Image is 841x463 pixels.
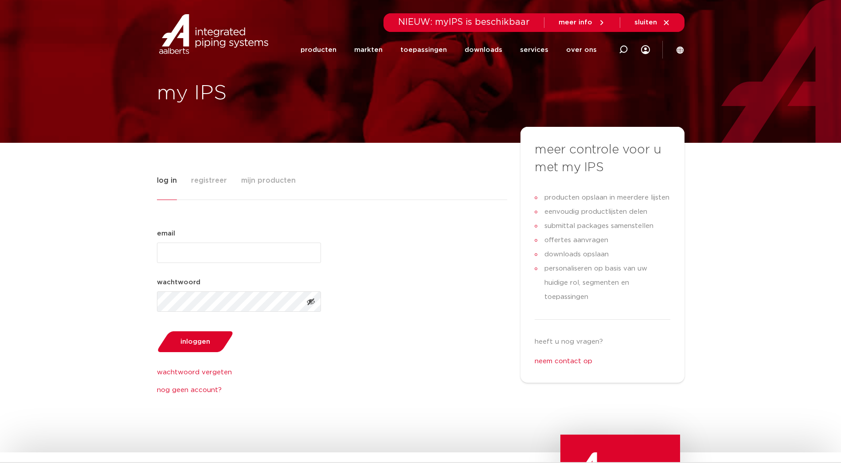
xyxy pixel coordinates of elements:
[566,33,597,67] a: over ons
[157,385,321,396] a: nog geen account?
[354,33,383,67] a: markten
[535,338,603,345] span: heeft u nog vragen?
[157,367,321,378] a: wachtwoord vergeten
[465,33,502,67] a: downloads
[157,228,175,239] label: email
[535,141,670,177] h3: meer controle voor u met my IPS
[542,247,609,262] span: downloads opslaan
[241,172,296,189] span: mijn producten
[191,172,227,189] span: registreer
[535,358,592,365] a: neem contact op
[301,33,336,67] a: producten
[398,18,530,27] span: NIEUW: myIPS is beschikbaar
[400,33,447,67] a: toepassingen
[634,19,657,26] span: sluiten
[542,191,669,205] span: producten opslaan in meerdere lijsten
[301,291,321,312] button: Toon wachtwoord
[154,330,236,353] button: inloggen
[634,19,670,27] a: sluiten
[559,19,606,27] a: meer info
[542,205,647,219] span: eenvoudig productlijsten delen
[157,171,685,396] div: Tabs. Open items met enter of spatie, sluit af met escape en navigeer met de pijltoetsen.
[559,19,592,26] span: meer info
[157,172,177,189] span: log in
[641,40,650,59] div: my IPS
[542,219,653,233] span: submittal packages samenstellen
[157,79,416,108] h1: my IPS
[520,33,548,67] a: services
[157,277,200,288] label: wachtwoord
[180,338,210,345] span: inloggen
[542,233,608,247] span: offertes aanvragen
[301,33,597,67] nav: Menu
[542,262,670,304] span: personaliseren op basis van uw huidige rol, segmenten en toepassingen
